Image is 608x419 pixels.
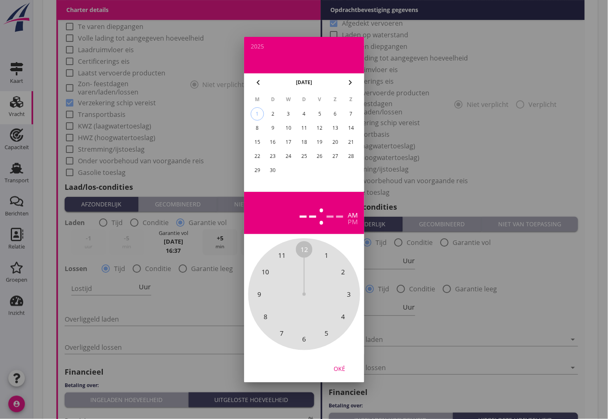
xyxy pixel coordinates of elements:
div: 1 [251,108,263,120]
i: chevron_left [253,78,263,87]
button: 27 [329,150,342,163]
th: W [281,92,296,107]
button: 10 [282,121,295,135]
button: 8 [250,121,264,135]
span: 10 [262,267,269,277]
button: 20 [329,136,342,149]
div: -- [298,199,317,228]
button: 26 [313,150,326,163]
th: Z [328,92,343,107]
button: Oké [321,361,358,376]
button: 17 [282,136,295,149]
button: 15 [250,136,264,149]
span: 4 [341,312,345,322]
button: 23 [266,150,279,163]
button: 13 [329,121,342,135]
span: 8 [263,312,267,322]
button: 1 [250,107,264,121]
th: Z [344,92,359,107]
span: 6 [302,334,306,344]
span: 1 [325,250,328,260]
button: 5 [313,107,326,121]
div: -- [325,199,344,228]
div: 2025 [251,44,358,49]
span: : [317,199,325,228]
span: 2 [341,267,345,277]
button: 11 [297,121,310,135]
button: 4 [297,107,310,121]
button: [DATE] [293,76,315,89]
span: 11 [278,250,286,260]
button: 6 [329,107,342,121]
button: 9 [266,121,279,135]
button: 19 [313,136,326,149]
button: 12 [313,121,326,135]
button: 25 [297,150,310,163]
span: 3 [347,289,351,299]
span: 9 [257,289,261,299]
span: 5 [325,328,328,338]
button: 21 [344,136,358,149]
div: am [348,212,358,218]
span: 7 [280,328,283,338]
button: 18 [297,136,310,149]
button: 3 [282,107,295,121]
button: 24 [282,150,295,163]
th: V [312,92,327,107]
button: 30 [266,164,279,177]
button: 14 [344,121,358,135]
th: D [265,92,280,107]
th: M [250,92,265,107]
button: 22 [250,150,264,163]
button: 28 [344,150,358,163]
div: pm [348,218,358,225]
div: Oké [328,364,351,373]
button: 16 [266,136,279,149]
button: 2 [266,107,279,121]
span: 12 [300,245,308,254]
th: D [297,92,312,107]
i: chevron_right [345,78,355,87]
button: 29 [250,164,264,177]
button: 7 [344,107,358,121]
